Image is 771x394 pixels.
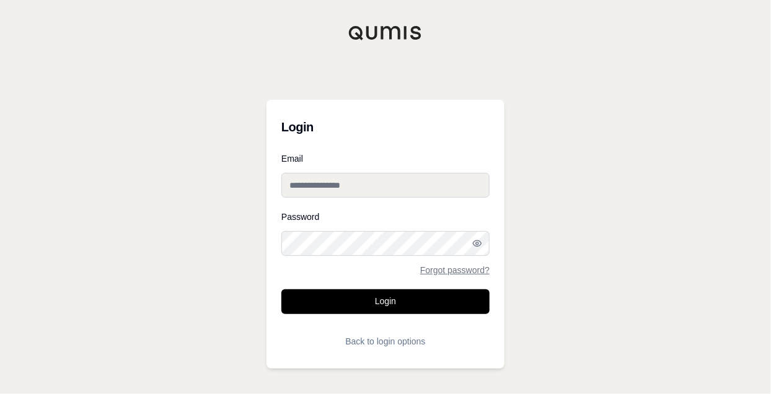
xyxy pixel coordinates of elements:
[281,212,490,221] label: Password
[420,266,490,274] a: Forgot password?
[281,329,490,354] button: Back to login options
[281,289,490,314] button: Login
[281,115,490,139] h3: Login
[348,25,423,40] img: Qumis
[281,154,490,163] label: Email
